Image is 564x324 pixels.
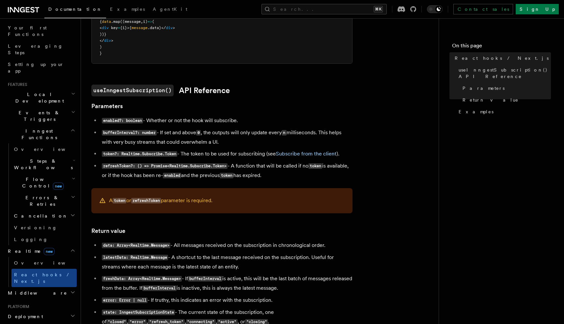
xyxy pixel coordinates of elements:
[308,163,322,169] code: token
[5,290,67,296] span: Middleware
[462,85,505,91] span: Parameters
[276,151,337,157] a: Subscribe from the client
[91,85,174,96] code: useInngestSubscription()
[110,7,145,12] span: Examples
[14,147,81,152] span: Overview
[456,106,551,118] a: Examples
[100,253,352,271] li: - A shortcut to the last message received on the subscription. Useful for streams where each mess...
[455,55,549,61] span: React hooks / Next.js
[102,151,177,157] code: token?: Realtime.Subscribe.Token
[11,176,72,189] span: Flow Control
[104,38,111,43] span: div
[188,276,222,282] code: bufferInterval
[173,25,175,30] span: >
[11,192,77,210] button: Errors & Retries
[14,225,57,230] span: Versioning
[102,163,227,169] code: refreshToken?: () => Promise<Realtime.Subscribe.Token>
[118,25,120,30] span: =
[5,40,77,58] a: Leveraging Steps
[148,19,152,24] span: =>
[106,2,149,18] a: Examples
[460,82,551,94] a: Parameters
[143,19,148,24] span: i)
[5,257,77,287] div: Realtimenew
[459,67,551,80] span: useInngestSubscription() API Reference
[102,276,182,282] code: freshData: Array<Realtime.Message>
[8,25,47,37] span: Your first Functions
[11,213,68,219] span: Cancellation
[453,4,513,14] a: Contact sales
[374,6,383,12] kbd: ⌘K
[459,108,493,115] span: Examples
[100,51,102,56] span: }
[14,237,48,242] span: Logging
[11,210,77,222] button: Cancellation
[152,19,154,24] span: (
[102,130,157,136] code: bufferInterval?: number
[5,143,77,245] div: Inngest Functions
[149,2,191,18] a: AgentKit
[11,269,77,287] a: React hooks / Next.js
[91,102,123,111] a: Parameters
[100,274,352,293] li: - If is active, this will be the last batch of messages released from the buffer. If is inactive,...
[100,241,352,250] li: - All messages received on the subscription in chronological order.
[5,89,77,107] button: Local Development
[100,25,102,30] span: <
[113,198,126,203] code: token
[462,97,519,103] span: Return value
[100,149,352,159] li: - The token to be used for subscribing (see ).
[5,109,71,122] span: Events & Triggers
[100,38,104,43] span: </
[5,125,77,143] button: Inngest Functions
[100,45,102,49] span: )
[8,62,64,73] span: Setting up your app
[11,194,71,207] span: Errors & Retries
[5,245,77,257] button: Realtimenew
[5,313,43,320] span: Deployment
[11,257,77,269] a: Overview
[5,22,77,40] a: Your first Functions
[53,183,64,190] span: new
[5,107,77,125] button: Events & Triggers
[11,143,77,155] a: Overview
[163,173,181,178] code: enabled
[109,196,212,205] p: A or parameter is required.
[44,2,106,18] a: Documentation
[5,304,29,309] span: Platform
[111,38,113,43] span: >
[120,25,132,30] span: {i}>{
[100,161,352,180] li: - A function that will be called if no is available, or if the hook has been re- and the previous...
[5,128,70,141] span: Inngest Functions
[111,25,118,30] span: key
[48,7,102,12] span: Documentation
[44,248,55,255] span: new
[120,19,141,24] span: ((message
[5,82,27,87] span: Features
[91,226,125,235] a: Return value
[5,58,77,77] a: Setting up your app
[427,5,443,13] button: Toggle dark mode
[131,198,161,203] code: refreshToken
[452,52,551,64] a: React hooks / Next.js
[100,19,102,24] span: {
[460,94,551,106] a: Return value
[141,19,143,24] span: ,
[14,272,72,284] span: React hooks / Next.js
[5,91,71,104] span: Local Development
[220,173,233,178] code: token
[282,130,286,136] code: n
[102,25,109,30] span: div
[111,19,120,24] span: .map
[100,128,352,147] li: - If set and above , the outputs will only update every milliseconds. This helps with very busy s...
[5,287,77,299] button: Middleware
[5,311,77,322] button: Deployment
[516,4,559,14] a: Sign Up
[8,43,63,55] span: Leveraging Steps
[11,222,77,234] a: Versioning
[142,285,177,291] code: bufferInterval
[153,7,187,12] span: AgentKit
[5,248,55,254] span: Realtime
[102,243,170,248] code: data: Array<Realtime.Message>
[102,310,175,315] code: state: InngestSubscriptionState
[148,25,166,30] span: .data}</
